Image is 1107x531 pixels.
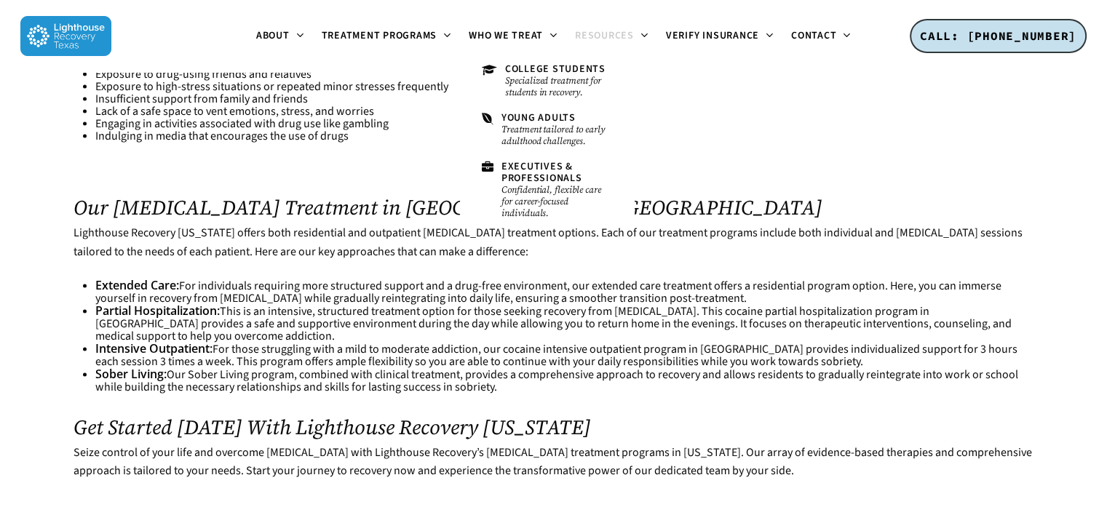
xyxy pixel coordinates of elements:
span: Young Adults [501,111,576,125]
span: College Students [505,62,606,76]
a: CALL: [PHONE_NUMBER] [910,19,1087,54]
li: Our Sober Living program, combined with clinical treatment, provides a comprehensive approach to ... [95,367,1033,393]
a: Intensive Outpatient [95,340,210,356]
span: Lighthouse Recovery [US_STATE] offers both residential and outpatient [MEDICAL_DATA] treatment op... [74,224,1023,259]
a: Contact [782,31,860,42]
li: Insufficient support from family and friends [95,92,1033,105]
p: Seize control of your life and overcome [MEDICAL_DATA] with Lighthouse Recovery’s [MEDICAL_DATA] ... [74,443,1033,480]
b: : [95,365,167,381]
li: For those struggling with a mild to moderate addiction, our cocaine intensive outpatient program ... [95,342,1033,367]
h2: Our [MEDICAL_DATA] Treatment in [GEOGRAPHIC_DATA], [GEOGRAPHIC_DATA] [74,195,1033,218]
li: Engaging in activities associated with drug use like gambling [95,117,1033,129]
span: This is an intensive, structured treatment option for those seeking recovery from [MEDICAL_DATA].... [95,303,1012,343]
span: Treatment Programs [322,28,437,43]
a: About [247,31,313,42]
li: Lack of a safe space to vent emotions, stress, and worries [95,105,1033,117]
span: Who We Treat [469,28,543,43]
li: Exposure to high-stress situations or repeated minor stresses frequently [95,80,1033,92]
small: Specialized treatment for students in recovery. [505,75,613,98]
a: Verify Insurance [657,31,782,42]
span: Resources [575,28,634,43]
a: College StudentsSpecialized treatment for students in recovery. [475,57,620,105]
span: Executives & Professionals [501,159,582,185]
span: About [256,28,290,43]
span: Verify Insurance [666,28,759,43]
a: Who We Treat [460,31,566,42]
b: : [95,302,220,318]
a: Treatment Programs [313,31,461,42]
span: CALL: [PHONE_NUMBER] [920,28,1076,43]
small: Treatment tailored to early adulthood challenges. [501,124,613,147]
a: Sober Living [95,365,164,381]
small: Confidential, flexible care for career-focused individuals. [501,184,613,219]
span: Contact [791,28,836,43]
img: Lighthouse Recovery Texas [20,16,111,56]
a: Partial Hospitalization [95,302,217,318]
li: Exposure to drug-using friends and relatives [95,68,1033,80]
li: Indulging in media that encourages the use of drugs [95,129,1033,142]
a: Extended Care: [95,277,179,293]
strong: : [95,340,213,356]
a: Young AdultsTreatment tailored to early adulthood challenges. [475,105,620,154]
a: Executives & ProfessionalsConfidential, flexible care for career-focused individuals. [475,154,620,226]
span: For individuals requiring more structured support and a drug-free environment, our extended care ... [95,277,1001,306]
h2: Get Started [DATE] With Lighthouse Recovery [US_STATE] [74,415,1033,438]
a: Resources [566,31,657,42]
